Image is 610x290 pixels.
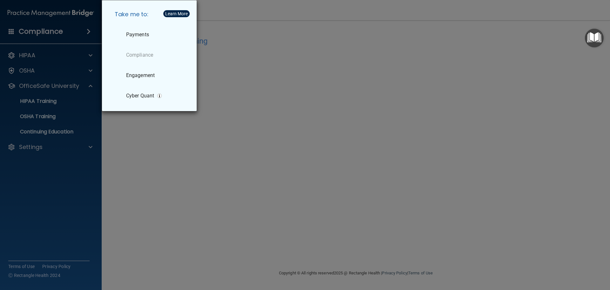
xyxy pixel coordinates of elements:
[163,10,190,17] button: Learn More
[110,87,192,105] a: Cyber Quant
[165,11,188,16] div: Learn More
[110,46,192,64] a: Compliance
[126,32,149,38] p: Payments
[110,67,192,84] a: Engagement
[126,72,155,79] p: Engagement
[126,93,154,99] p: Cyber Quant
[585,29,604,47] button: Open Resource Center
[110,26,192,44] a: Payments
[110,5,192,23] h5: Take me to:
